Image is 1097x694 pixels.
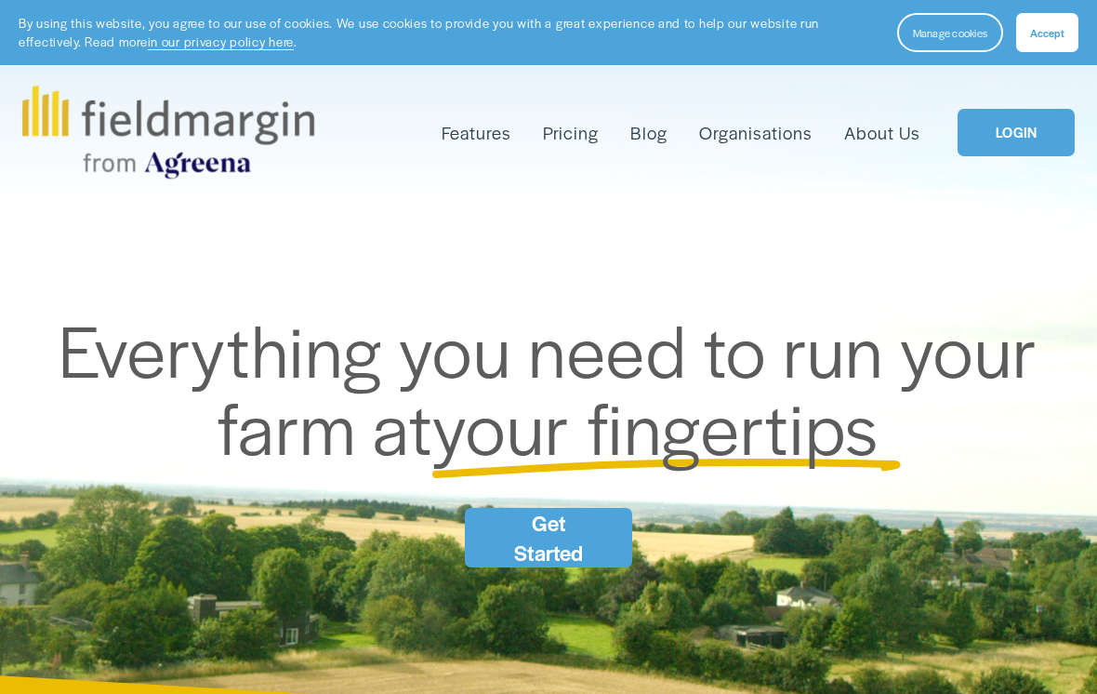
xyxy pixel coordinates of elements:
[1016,13,1078,52] button: Accept
[1030,25,1064,40] span: Accept
[22,86,314,179] img: fieldmargin.com
[442,118,511,148] a: folder dropdown
[958,109,1075,156] a: LOGIN
[913,25,987,40] span: Manage cookies
[59,299,1055,475] span: Everything you need to run your farm at
[699,118,813,148] a: Organisations
[465,508,632,567] a: Get Started
[897,13,1003,52] button: Manage cookies
[442,120,511,146] span: Features
[543,118,599,148] a: Pricing
[630,118,667,148] a: Blog
[432,376,879,475] span: your fingertips
[19,14,879,51] p: By using this website, you agree to our use of cookies. We use cookies to provide you with a grea...
[148,33,294,50] a: in our privacy policy here
[844,118,920,148] a: About Us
